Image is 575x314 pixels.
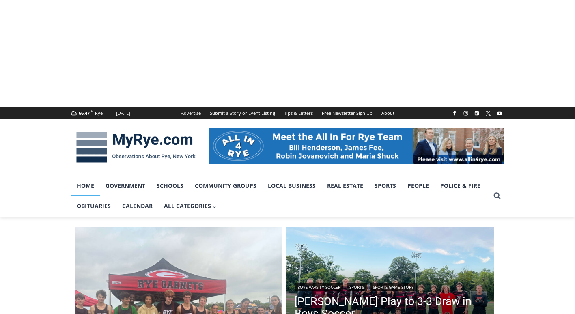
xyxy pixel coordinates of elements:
[483,108,493,118] a: X
[280,107,317,119] a: Tips & Letters
[116,196,158,216] a: Calendar
[295,283,343,291] a: Boys Varsity Soccer
[71,176,100,196] a: Home
[189,176,262,196] a: Community Groups
[377,107,399,119] a: About
[151,176,189,196] a: Schools
[91,109,93,113] span: F
[317,107,377,119] a: Free Newsletter Sign Up
[262,176,321,196] a: Local Business
[490,189,504,203] button: View Search Form
[177,107,399,119] nav: Secondary Navigation
[79,110,90,116] span: 66.47
[177,107,205,119] a: Advertise
[71,176,490,217] nav: Primary Navigation
[71,126,201,168] img: MyRye.com
[450,108,459,118] a: Facebook
[71,196,116,216] a: Obituaries
[347,283,367,291] a: Sports
[158,196,222,216] a: All Categories
[321,176,369,196] a: Real Estate
[100,176,151,196] a: Government
[495,108,504,118] a: YouTube
[435,176,486,196] a: Police & Fire
[472,108,482,118] a: Linkedin
[164,202,217,211] span: All Categories
[370,283,417,291] a: Sports Game Story
[402,176,435,196] a: People
[461,108,471,118] a: Instagram
[369,176,402,196] a: Sports
[116,110,130,117] div: [DATE]
[295,282,486,291] div: | |
[205,107,280,119] a: Submit a Story or Event Listing
[95,110,103,117] div: Rye
[209,128,504,164] img: All in for Rye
